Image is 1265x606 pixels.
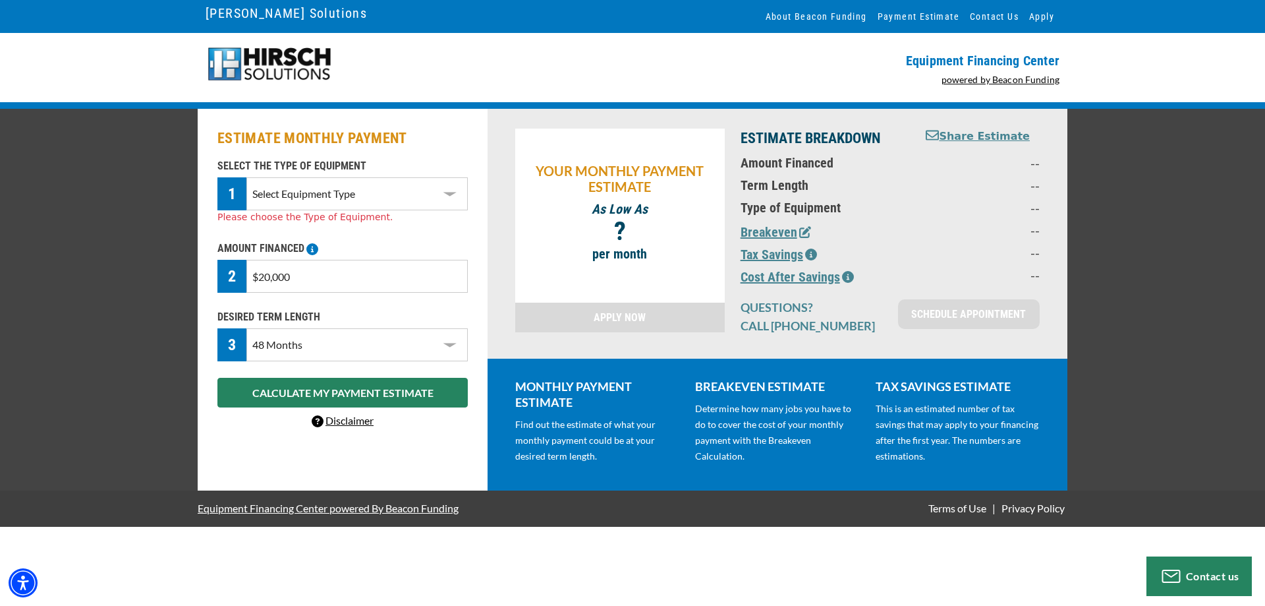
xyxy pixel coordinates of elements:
div: Please choose the Type of Equipment. [217,210,468,224]
p: Equipment Financing Center [640,53,1059,69]
img: logo [206,46,333,82]
p: Determine how many jobs you have to do to cover the cost of your monthly payment with the Breakev... [695,401,859,464]
button: Share Estimate [926,129,1030,145]
div: 3 [217,328,246,361]
p: -- [924,200,1040,216]
button: Cost After Savings [741,267,854,287]
p: -- [924,177,1040,193]
a: APPLY NOW [515,303,725,332]
p: ? [522,224,718,239]
p: This is an estimated number of tax savings that may apply to your financing after the first year.... [876,401,1040,464]
p: -- [924,267,1040,283]
p: QUESTIONS? [741,299,882,315]
h2: ESTIMATE MONTHLY PAYMENT [217,129,468,148]
p: ESTIMATE BREAKDOWN [741,129,909,148]
p: -- [924,245,1040,260]
p: DESIRED TERM LENGTH [217,309,468,325]
a: Equipment Financing Center powered By Beacon Funding - open in a new tab [198,492,459,524]
span: | [992,502,996,514]
p: CALL [PHONE_NUMBER] [741,318,882,334]
a: [PERSON_NAME] Solutions [206,2,367,24]
p: per month [522,246,718,262]
a: Disclaimer [312,414,374,427]
p: Amount Financed [741,155,909,171]
p: SELECT THE TYPE OF EQUIPMENT [217,158,468,174]
span: Contact us [1186,570,1239,582]
button: CALCULATE MY PAYMENT ESTIMATE [217,378,468,408]
div: 1 [217,177,246,210]
button: Contact us [1146,557,1252,596]
p: -- [924,222,1040,238]
input: $ [246,260,468,293]
button: Tax Savings [741,245,817,264]
a: powered by Beacon Funding - open in a new tab [942,74,1060,85]
p: Find out the estimate of what your monthly payment could be at your desired term length. [515,417,679,464]
div: Accessibility Menu [9,568,38,597]
button: Breakeven [741,222,811,242]
p: -- [924,155,1040,171]
p: BREAKEVEN ESTIMATE [695,379,859,394]
p: MONTHLY PAYMENT ESTIMATE [515,379,679,410]
a: Privacy Policy - open in a new tab [999,502,1067,514]
p: AMOUNT FINANCED [217,241,468,257]
p: TAX SAVINGS ESTIMATE [876,379,1040,394]
a: SCHEDULE APPOINTMENT [898,299,1040,329]
p: YOUR MONTHLY PAYMENT ESTIMATE [522,163,718,195]
a: Terms of Use - open in a new tab [926,502,989,514]
p: Type of Equipment [741,200,909,216]
p: As Low As [522,201,718,217]
div: 2 [217,260,246,293]
p: Term Length [741,177,909,193]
